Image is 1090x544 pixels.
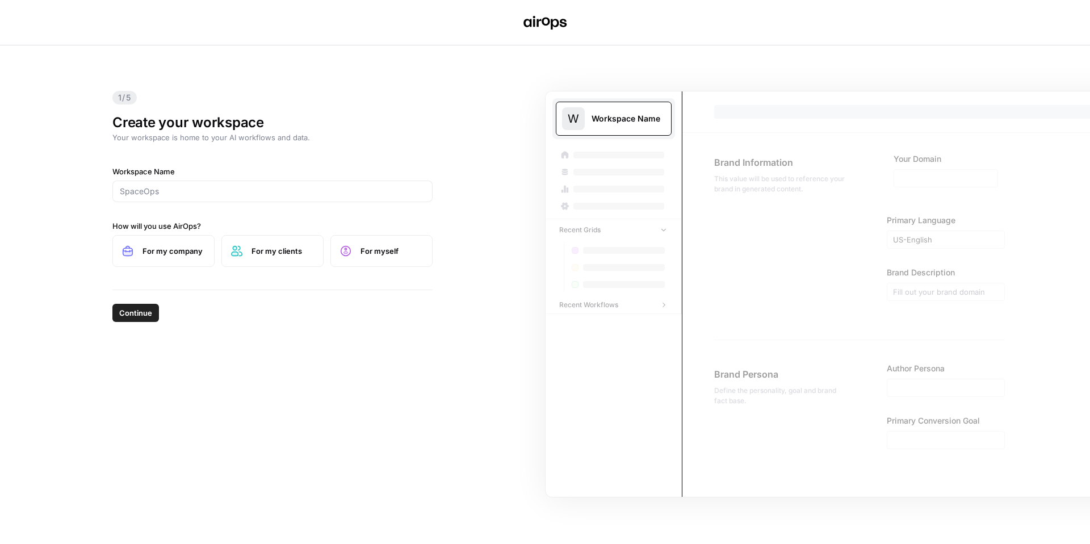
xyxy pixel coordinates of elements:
label: How will you use AirOps? [112,220,433,232]
span: For my clients [251,245,314,257]
input: SpaceOps [120,186,425,197]
label: Workspace Name [112,166,433,177]
span: For my company [142,245,205,257]
h1: Create your workspace [112,114,433,132]
span: For myself [360,245,423,257]
span: W [568,111,579,127]
p: Your workspace is home to your AI workflows and data. [112,132,433,143]
span: Continue [119,307,152,319]
button: Continue [112,304,159,322]
span: 1/5 [112,91,137,104]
